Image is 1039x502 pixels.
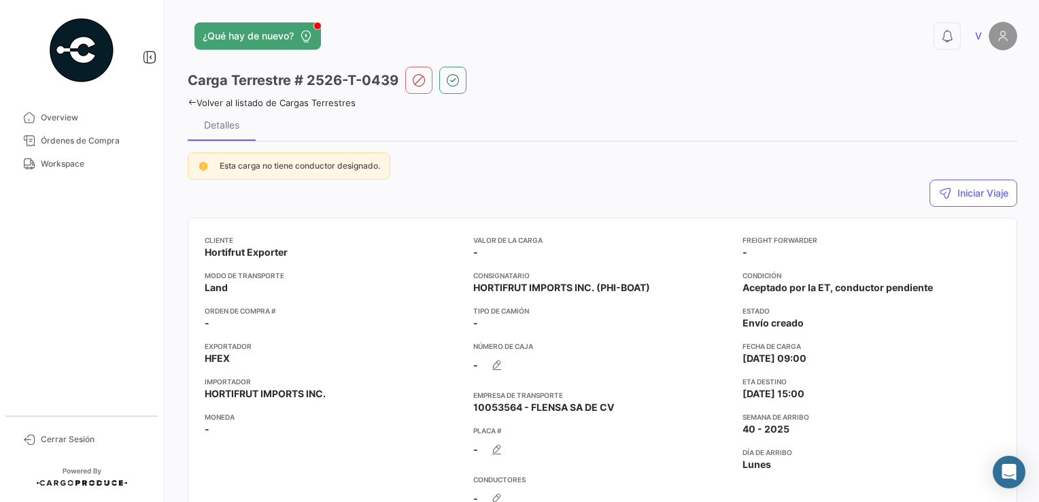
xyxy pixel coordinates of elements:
span: Aceptado por la ET, conductor pendiente [743,281,933,295]
app-card-info-title: Cliente [205,235,462,246]
span: HORTIFRUT IMPORTS INC. (PHI-BOAT) [473,281,650,295]
app-card-info-title: Semana de Arribo [743,412,1000,422]
span: Órdenes de Compra [41,135,147,147]
span: - [205,316,209,330]
span: - [473,246,478,259]
span: 10053564 - FLENSA SA DE CV [473,401,614,414]
app-card-info-title: Número de Caja [473,341,731,352]
h3: Carga Terrestre # 2526-T-0439 [188,71,398,90]
span: HFEX [205,352,230,365]
span: ¿Qué hay de nuevo? [203,29,294,43]
span: Hortifrut Exporter [205,246,288,259]
app-card-info-title: Condición [743,270,1000,281]
span: Esta carga no tiene conductor designado. [220,161,380,171]
span: HORTIFRUT IMPORTS INC. [205,387,326,401]
app-card-info-title: Placa # [473,425,731,436]
span: - [473,443,478,456]
span: [DATE] 15:00 [743,387,804,401]
app-card-info-title: Día de Arribo [743,447,1000,458]
app-card-info-title: Estado [743,305,1000,316]
a: Órdenes de Compra [11,129,152,152]
app-card-info-title: Moneda [205,412,462,422]
span: 40 - 2025 [743,422,789,436]
app-card-info-title: Modo de Transporte [205,270,462,281]
span: Workspace [41,158,147,170]
button: ¿Qué hay de nuevo? [194,22,321,50]
app-card-info-title: Empresa de Transporte [473,390,731,401]
span: - [743,246,747,259]
app-card-info-title: Freight Forwarder [743,235,1000,246]
a: Workspace [11,152,152,175]
span: Land [205,281,228,295]
button: Iniciar Viaje [930,180,1017,207]
app-card-info-title: ETA Destino [743,376,1000,387]
app-card-info-title: Tipo de Camión [473,305,731,316]
div: Detalles [204,119,239,131]
app-card-info-title: Consignatario [473,270,731,281]
span: [DATE] 09:00 [743,352,806,365]
img: placeholder-user.png [989,22,1017,50]
app-card-info-title: Importador [205,376,462,387]
app-card-info-title: Valor de la Carga [473,235,731,246]
span: Lunes [743,458,771,471]
app-card-info-title: Orden de Compra # [205,305,462,316]
app-card-info-title: Exportador [205,341,462,352]
span: Cerrar Sesión [41,433,147,446]
app-card-info-title: Conductores [473,474,731,485]
span: Overview [41,112,147,124]
span: V [975,29,982,43]
a: Volver al listado de Cargas Terrestres [188,97,356,108]
span: Envío creado [743,316,804,330]
app-card-info-title: Fecha de carga [743,341,1000,352]
div: Abrir Intercom Messenger [993,456,1025,488]
span: - [473,358,478,372]
span: - [473,316,478,330]
a: Overview [11,106,152,129]
span: - [205,422,209,436]
img: powered-by.png [48,16,116,84]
